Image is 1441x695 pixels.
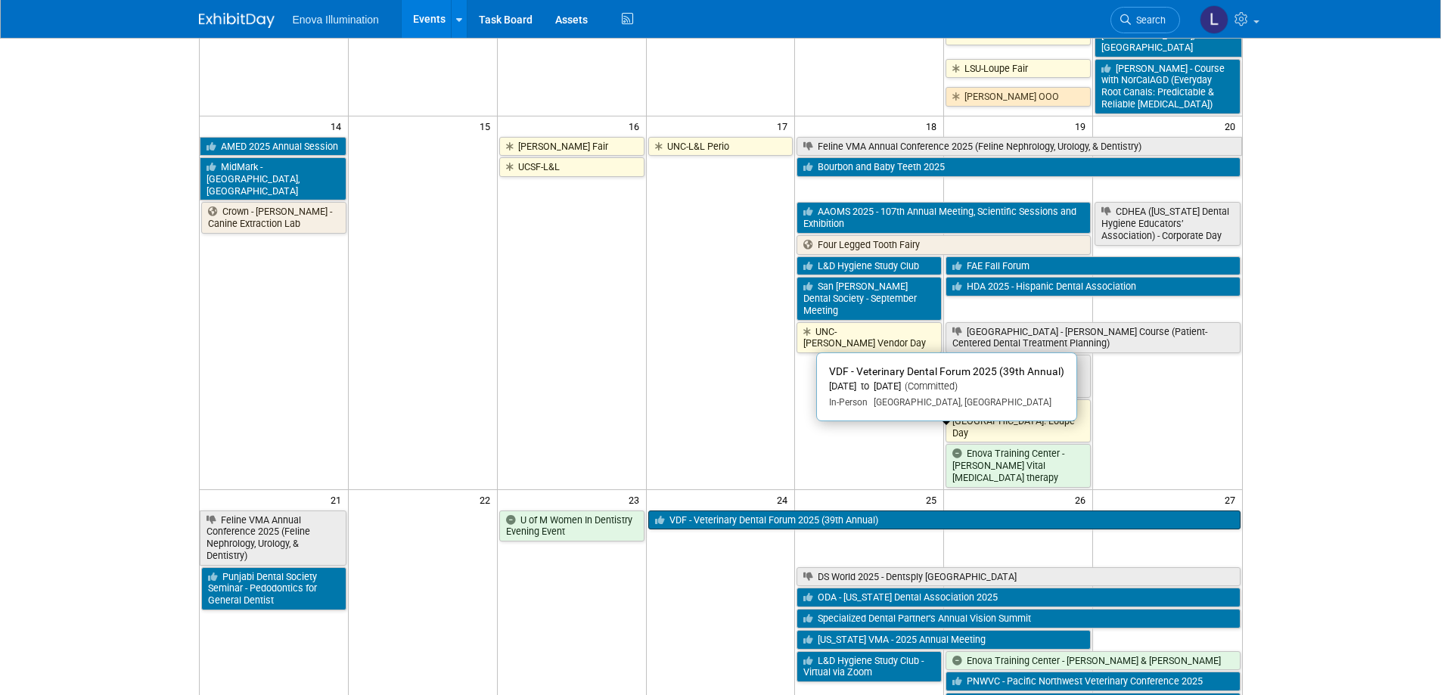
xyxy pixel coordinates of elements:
a: Enova Training Center - [PERSON_NAME] & [PERSON_NAME] [946,651,1240,671]
span: 26 [1073,490,1092,509]
span: 16 [627,116,646,135]
a: FAE Fall Forum [946,256,1240,276]
span: 21 [329,490,348,509]
span: 20 [1223,116,1242,135]
span: 22 [478,490,497,509]
a: [PERSON_NAME] Fair [499,137,644,157]
img: ExhibitDay [199,13,275,28]
span: 23 [627,490,646,509]
a: ODA - [US_STATE] Dental Association 2025 [797,588,1240,607]
a: Four Legged Tooth Fairy [797,235,1091,255]
a: [PERSON_NAME] OOO [946,87,1091,107]
a: Search [1110,7,1180,33]
span: (Committed) [901,380,958,392]
span: 27 [1223,490,1242,509]
a: Punjabi Dental Society Seminar - Pedodontics for General Dentist [201,567,346,610]
a: L&D Hygiene Study Club [797,256,942,276]
a: Feline VMA Annual Conference 2025 (Feline Nephrology, Urology, & Dentistry) [797,137,1241,157]
a: UNC-[PERSON_NAME] Vendor Day [797,322,942,353]
div: [DATE] to [DATE] [829,380,1064,393]
a: UNC-L&L Perio [648,137,793,157]
span: 24 [775,490,794,509]
a: L&D Hygiene Study Club - Virtual via Zoom [797,651,942,682]
a: AMED 2025 Annual Session [200,137,346,157]
span: 19 [1073,116,1092,135]
a: [GEOGRAPHIC_DATA] - [PERSON_NAME] Course (Patient-Centered Dental Treatment Planning) [946,322,1240,353]
a: San [PERSON_NAME] Dental Society - September Meeting [797,277,942,320]
a: PNWVC - Pacific Northwest Veterinary Conference 2025 [946,672,1240,691]
span: 17 [775,116,794,135]
a: [PERSON_NAME] - Course with NorCalAGD (Everyday Root Canals: Predictable & Reliable [MEDICAL_DATA]) [1095,59,1240,114]
span: VDF - Veterinary Dental Forum 2025 (39th Annual) [829,365,1064,377]
a: Specialized Dental Partner’s Annual Vision Summit [797,609,1240,628]
a: [US_STATE] VMA - 2025 Annual Meeting [797,630,1091,650]
a: Feline VMA Annual Conference 2025 (Feline Nephrology, Urology, & Dentistry) [200,510,346,566]
a: AAOMS 2025 - 107th Annual Meeting, Scientific Sessions and Exhibition [797,202,1091,233]
span: Search [1131,14,1166,26]
span: Enova Illumination [293,14,379,26]
a: Enova Training Center - [PERSON_NAME] Vital [MEDICAL_DATA] therapy [946,444,1091,487]
a: U of M Women In Dentistry Evening Event [499,510,644,541]
span: 18 [924,116,943,135]
span: In-Person [829,397,868,408]
a: VDF - Veterinary Dental Forum 2025 (39th Annual) [648,510,1241,530]
a: DS World 2025 - Dentsply [GEOGRAPHIC_DATA] [797,567,1240,587]
a: LSU-Loupe Fair [946,59,1091,79]
span: 14 [329,116,348,135]
a: Crown - [PERSON_NAME] - Canine Extraction Lab [201,202,346,233]
img: Lucas Mlinarcik [1200,5,1228,34]
a: HDA 2025 - Hispanic Dental Association [946,277,1240,296]
span: 25 [924,490,943,509]
a: UCSF-L&L [499,157,644,177]
span: [GEOGRAPHIC_DATA], [GEOGRAPHIC_DATA] [868,397,1051,408]
a: MidMark - [GEOGRAPHIC_DATA], [GEOGRAPHIC_DATA] [200,157,346,200]
span: 15 [478,116,497,135]
a: CDHEA ([US_STATE] Dental Hygiene Educators’ Association) - Corporate Day [1095,202,1240,245]
a: Bourbon and Baby Teeth 2025 [797,157,1240,177]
